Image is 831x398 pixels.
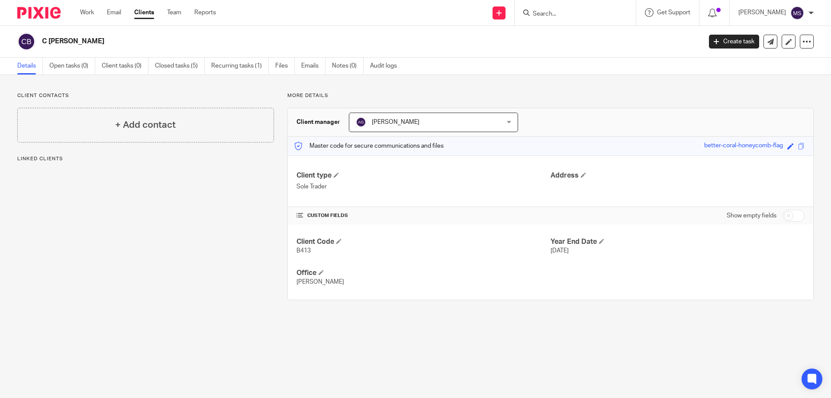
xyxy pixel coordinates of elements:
[332,58,364,74] a: Notes (0)
[17,92,274,99] p: Client contacts
[657,10,690,16] span: Get Support
[296,248,311,254] span: B413
[296,269,551,278] h4: Office
[115,118,176,132] h4: + Add contact
[107,8,121,17] a: Email
[294,142,444,150] p: Master code for secure communications and files
[704,141,783,151] div: better-coral-honeycomb-flag
[17,155,274,162] p: Linked clients
[356,117,366,127] img: svg%3E
[287,92,814,99] p: More details
[532,10,610,18] input: Search
[551,237,805,246] h4: Year End Date
[134,8,154,17] a: Clients
[296,237,551,246] h4: Client Code
[296,171,551,180] h4: Client type
[372,119,419,125] span: [PERSON_NAME]
[551,248,569,254] span: [DATE]
[790,6,804,20] img: svg%3E
[42,37,565,46] h2: C [PERSON_NAME]
[17,32,35,51] img: svg%3E
[211,58,269,74] a: Recurring tasks (1)
[155,58,205,74] a: Closed tasks (5)
[370,58,403,74] a: Audit logs
[296,118,340,126] h3: Client manager
[296,182,551,191] p: Sole Trader
[17,58,43,74] a: Details
[301,58,325,74] a: Emails
[551,171,805,180] h4: Address
[727,211,776,220] label: Show empty fields
[296,212,551,219] h4: CUSTOM FIELDS
[167,8,181,17] a: Team
[80,8,94,17] a: Work
[17,7,61,19] img: Pixie
[709,35,759,49] a: Create task
[102,58,148,74] a: Client tasks (0)
[49,58,95,74] a: Open tasks (0)
[296,279,344,285] span: [PERSON_NAME]
[194,8,216,17] a: Reports
[738,8,786,17] p: [PERSON_NAME]
[275,58,295,74] a: Files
